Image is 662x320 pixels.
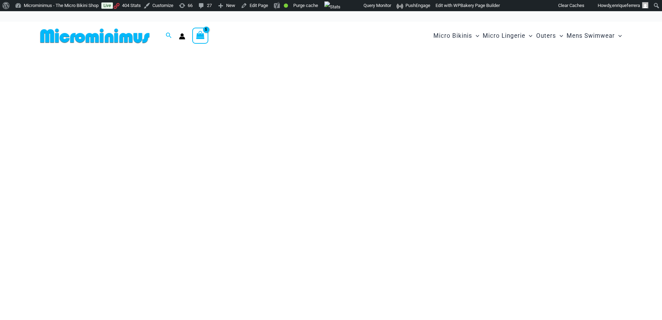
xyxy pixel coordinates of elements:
span: Menu Toggle [615,27,622,45]
a: Micro LingerieMenu ToggleMenu Toggle [481,25,534,47]
div: Good [284,3,288,8]
a: View Shopping Cart, 5 items [192,28,208,44]
a: OutersMenu ToggleMenu Toggle [534,25,565,47]
img: MM SHOP LOGO FLAT [37,28,152,44]
nav: Site Navigation [431,24,625,48]
span: Micro Bikinis [433,27,472,45]
a: Account icon link [179,33,185,40]
a: Micro BikinisMenu ToggleMenu Toggle [432,25,481,47]
a: Live [101,2,113,9]
span: Outers [536,27,556,45]
span: enriqueferrera [612,3,640,8]
span: Micro Lingerie [483,27,525,45]
a: Mens SwimwearMenu ToggleMenu Toggle [565,25,624,47]
span: Menu Toggle [556,27,563,45]
img: Views over 48 hours. Click for more Jetpack Stats. [324,1,340,13]
span: Menu Toggle [525,27,532,45]
span: Menu Toggle [472,27,479,45]
span: Mens Swimwear [567,27,615,45]
a: Search icon link [166,31,172,40]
